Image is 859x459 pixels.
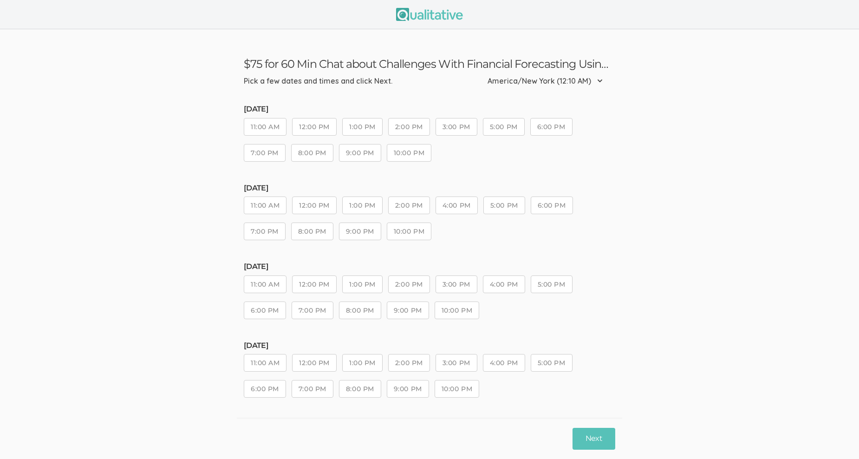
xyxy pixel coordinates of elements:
[291,223,333,240] button: 8:00 PM
[436,354,477,372] button: 3:00 PM
[483,118,525,136] button: 5:00 PM
[339,380,381,398] button: 8:00 PM
[292,354,336,372] button: 12:00 PM
[387,144,431,162] button: 10:00 PM
[387,223,431,240] button: 10:00 PM
[435,380,479,398] button: 10:00 PM
[387,380,429,398] button: 9:00 PM
[388,197,430,214] button: 2:00 PM
[292,275,336,293] button: 12:00 PM
[244,105,615,113] h5: [DATE]
[483,197,525,214] button: 5:00 PM
[292,302,333,319] button: 7:00 PM
[388,118,430,136] button: 2:00 PM
[292,118,336,136] button: 12:00 PM
[244,144,286,162] button: 7:00 PM
[435,302,479,319] button: 10:00 PM
[339,144,381,162] button: 9:00 PM
[339,302,381,319] button: 8:00 PM
[342,118,383,136] button: 1:00 PM
[292,380,333,398] button: 7:00 PM
[483,275,525,293] button: 4:00 PM
[244,262,615,271] h5: [DATE]
[531,197,573,214] button: 6:00 PM
[291,144,333,162] button: 8:00 PM
[244,302,286,319] button: 6:00 PM
[244,354,286,372] button: 11:00 AM
[436,275,477,293] button: 3:00 PM
[339,223,381,240] button: 9:00 PM
[244,341,615,350] h5: [DATE]
[244,184,615,192] h5: [DATE]
[244,76,392,86] div: Pick a few dates and times and click Next.
[388,275,430,293] button: 2:00 PM
[436,197,478,214] button: 4:00 PM
[244,223,286,240] button: 7:00 PM
[342,197,383,214] button: 1:00 PM
[483,354,525,372] button: 4:00 PM
[436,118,477,136] button: 3:00 PM
[388,354,430,372] button: 2:00 PM
[244,118,286,136] button: 11:00 AM
[396,8,463,21] img: Qualitative
[531,354,573,372] button: 5:00 PM
[531,275,573,293] button: 5:00 PM
[342,354,383,372] button: 1:00 PM
[244,380,286,398] button: 6:00 PM
[387,302,429,319] button: 9:00 PM
[342,275,383,293] button: 1:00 PM
[573,428,615,450] button: Next
[244,275,286,293] button: 11:00 AM
[530,118,573,136] button: 6:00 PM
[244,197,286,214] button: 11:00 AM
[292,197,336,214] button: 12:00 PM
[244,57,615,71] h3: $75 for 60 Min Chat about Challenges With Financial Forecasting Using Complex Data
